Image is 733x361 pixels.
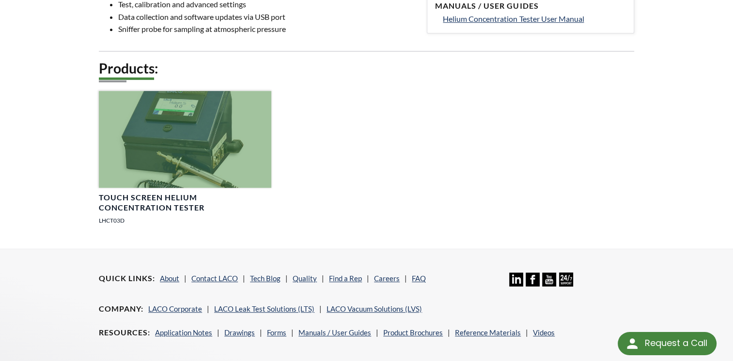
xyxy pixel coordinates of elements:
[383,328,443,337] a: Product Brochures
[559,272,573,286] img: 24/7 Support Icon
[443,13,625,25] a: Helium Concentration Tester User Manual
[160,274,179,283] a: About
[533,328,555,337] a: Videos
[374,274,400,283] a: Careers
[214,304,314,313] a: LACO Leak Test Solutions (LTS)
[99,273,155,284] h4: Quick Links
[618,332,717,355] div: Request a Call
[559,279,573,288] a: 24/7 Support
[250,274,281,283] a: Tech Blog
[329,274,362,283] a: Find a Rep
[99,60,634,77] h2: Products:
[435,1,625,11] h4: Manuals / User Guides
[224,328,255,337] a: Drawings
[455,328,521,337] a: Reference Materials
[298,328,371,337] a: Manuals / User Guides
[99,304,143,314] h4: Company
[99,216,271,225] p: LHCT03D
[148,304,202,313] a: LACO Corporate
[191,274,238,283] a: Contact LACO
[155,328,212,337] a: Application Notes
[267,328,286,337] a: Forms
[644,332,707,354] div: Request a Call
[293,274,317,283] a: Quality
[118,23,415,35] li: Sniffer probe for sampling at atmospheric pressure
[412,274,426,283] a: FAQ
[118,11,415,23] li: Data collection and software updates via USB port
[327,304,422,313] a: LACO Vacuum Solutions (LVS)
[99,328,150,338] h4: Resources
[99,193,271,213] h4: Touch Screen Helium Concentration Tester
[624,336,640,351] img: round button
[443,14,584,23] span: Helium Concentration Tester User Manual
[99,91,271,232] a: LHCT03D Touch Screen Helium Concentration Tester, angled viewTouch Screen Helium Concentration Te...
